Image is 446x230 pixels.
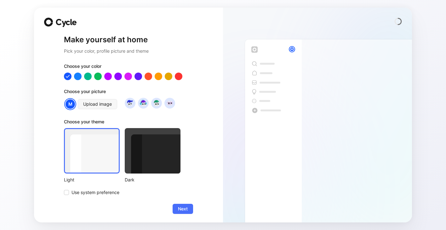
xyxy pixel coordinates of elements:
div: Light [64,176,120,184]
div: M [289,47,294,52]
div: Choose your picture [64,88,193,98]
img: avatar [152,99,161,107]
span: Next [178,205,188,213]
img: avatar [165,99,174,107]
button: Next [173,204,193,214]
div: M [65,99,76,109]
img: avatar [126,99,134,107]
span: Use system preference [71,189,119,196]
span: Upload image [83,100,112,108]
div: Dark [125,176,180,184]
div: Choose your theme [64,118,180,128]
img: avatar [139,99,147,107]
h2: Pick your color, profile picture and theme [64,47,193,55]
button: Upload image [78,99,117,109]
div: Choose your color [64,62,193,73]
img: workspace-default-logo-wX5zAyuM.png [251,46,258,53]
h1: Make yourself at home [64,35,193,45]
